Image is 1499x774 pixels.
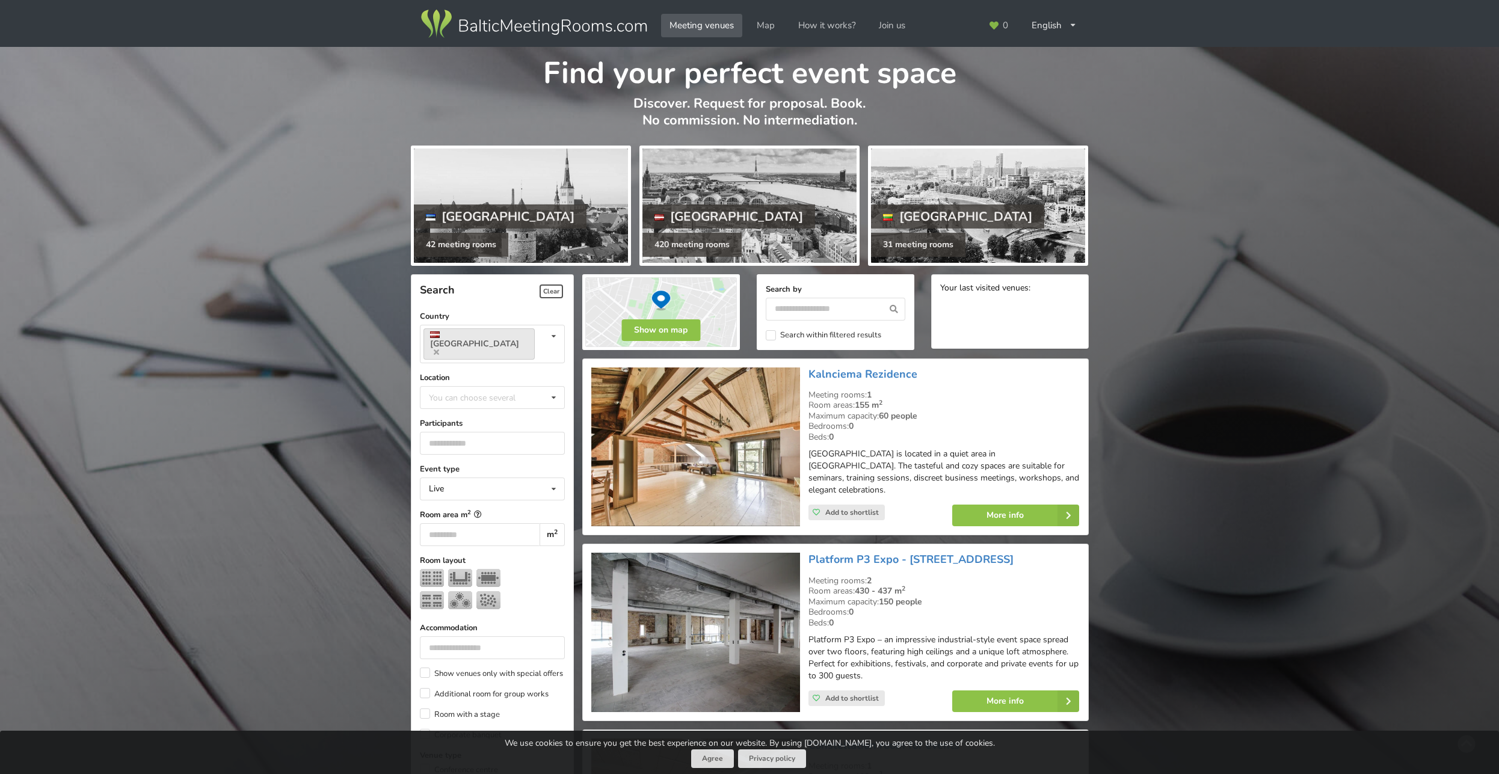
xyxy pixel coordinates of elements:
div: Maximum capacity: [808,597,1079,607]
sup: 2 [902,584,905,593]
label: Room with a stage [420,708,500,720]
div: You can choose several [426,390,543,404]
div: Your last visited venues: [940,283,1080,295]
a: Kalnciema Rezidence [808,367,917,381]
a: More info [952,690,1079,712]
label: Event type [420,463,565,475]
img: Banquet [448,591,472,609]
a: Platform P3 Expo - [STREET_ADDRESS] [808,552,1014,567]
strong: 60 people [879,410,917,422]
div: Beds: [808,618,1079,628]
div: m [540,523,564,546]
div: Bedrooms: [808,607,1079,618]
img: Unusual venues | Riga | Kalnciema Rezidence [591,367,800,527]
div: 42 meeting rooms [414,233,508,257]
label: Corporate banquet [420,729,502,741]
strong: 155 m [855,399,882,411]
div: English [1023,14,1086,37]
sup: 2 [879,398,882,407]
button: Show on map [621,319,700,341]
strong: 430 - 437 m [855,585,905,597]
p: Platform P3 Expo – an impressive industrial-style event space spread over two floors, featuring h... [808,634,1079,682]
label: Country [420,310,565,322]
div: Maximum capacity: [808,411,1079,422]
a: Privacy policy [738,749,806,768]
p: [GEOGRAPHIC_DATA] is located in a quiet area in [GEOGRAPHIC_DATA]. The tasteful and cozy spaces a... [808,448,1079,496]
a: [GEOGRAPHIC_DATA] 31 meeting rooms [868,146,1088,266]
label: Additional room for group works [420,688,549,700]
span: 0 [1003,21,1008,30]
strong: 150 people [879,596,922,607]
div: Live [429,485,444,493]
label: Room area m [420,509,565,521]
strong: 0 [829,617,834,628]
a: [GEOGRAPHIC_DATA] 420 meeting rooms [639,146,860,266]
div: Room areas: [808,400,1079,411]
img: Show on map [582,274,740,350]
span: Search [420,283,455,297]
img: Reception [476,591,500,609]
label: Participants [420,417,565,429]
a: Join us [870,14,914,37]
sup: 2 [467,508,471,516]
div: [GEOGRAPHIC_DATA] [414,204,587,229]
img: Baltic Meeting Rooms [419,7,649,41]
label: Location [420,372,565,384]
label: Show venues only with special offers [420,668,563,680]
img: Boardroom [476,569,500,587]
a: More info [952,505,1079,526]
img: Industrial-style space | Riga | Platform P3 Expo - Pūpolu iela 3 [591,553,800,712]
h1: Find your perfect event space [411,47,1089,93]
strong: 0 [849,606,854,618]
button: Agree [691,749,734,768]
div: Room areas: [808,586,1079,597]
div: Beds: [808,432,1079,443]
a: [GEOGRAPHIC_DATA] 42 meeting rooms [411,146,631,266]
a: Map [748,14,783,37]
span: Add to shortlist [825,508,879,517]
label: Search by [766,283,905,295]
strong: 1 [867,389,872,401]
div: 31 meeting rooms [871,233,965,257]
p: Discover. Request for proposal. Book. No commission. No intermediation. [411,95,1089,141]
a: Meeting venues [661,14,742,37]
div: [GEOGRAPHIC_DATA] [642,204,816,229]
span: Add to shortlist [825,693,879,703]
strong: 0 [849,420,854,432]
label: Accommodation [420,622,565,634]
div: Meeting rooms: [808,390,1079,401]
div: [GEOGRAPHIC_DATA] [871,204,1044,229]
span: Clear [540,284,563,298]
a: [GEOGRAPHIC_DATA] [423,328,535,360]
a: How it works? [790,14,864,37]
div: 420 meeting rooms [642,233,742,257]
sup: 2 [554,527,558,536]
strong: 0 [829,431,834,443]
label: Search within filtered results [766,330,881,340]
img: Classroom [420,591,444,609]
div: Bedrooms: [808,421,1079,432]
div: Meeting rooms: [808,576,1079,586]
img: Theater [420,569,444,587]
img: U-shape [448,569,472,587]
label: Room layout [420,554,565,567]
strong: 2 [867,575,872,586]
